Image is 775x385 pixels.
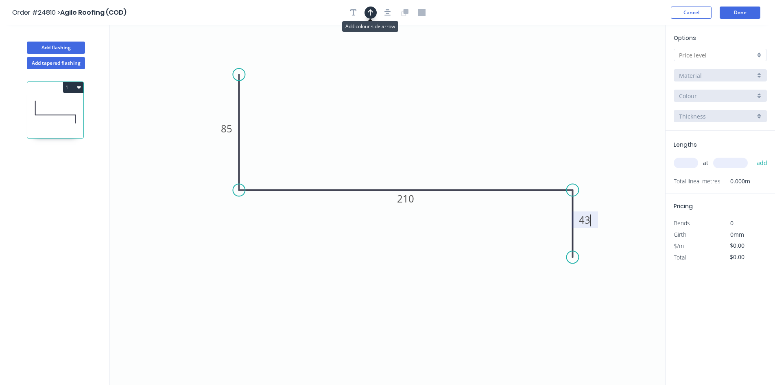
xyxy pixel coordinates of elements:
span: 0.000m [720,176,750,187]
span: Total lineal metres [674,176,720,187]
button: Add flashing [27,42,85,54]
span: at [703,157,708,169]
span: $/m [674,242,684,250]
button: Done [720,7,760,19]
span: Thickness [679,112,706,121]
span: 0 [730,219,734,227]
button: 1 [63,82,83,93]
span: Order #24810 > [12,8,60,17]
span: Bends [674,219,690,227]
tspan: 43 [579,213,590,227]
div: Add colour side arrow [342,21,398,32]
tspan: 210 [397,192,414,205]
input: Price level [679,51,755,59]
span: Colour [679,92,697,100]
button: add [753,156,772,170]
tspan: 85 [221,122,232,135]
span: Options [674,34,696,42]
span: Pricing [674,202,693,210]
span: Agile Roofing (COD) [60,8,127,17]
span: Lengths [674,141,697,149]
button: Cancel [671,7,712,19]
span: Total [674,253,686,261]
span: Girth [674,231,686,238]
span: Material [679,71,702,80]
svg: 0 [110,25,665,385]
button: Add tapered flashing [27,57,85,69]
span: 0mm [730,231,744,238]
